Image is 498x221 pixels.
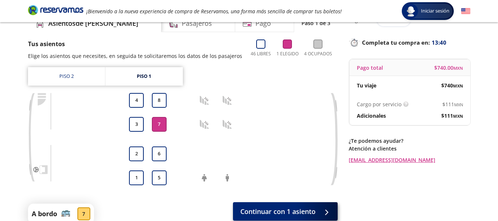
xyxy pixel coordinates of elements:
[418,7,452,15] span: Iniciar sesión
[357,82,376,89] p: Tu viaje
[233,202,338,221] button: Continuar con 1 asiento
[349,156,470,164] a: [EMAIL_ADDRESS][DOMAIN_NAME]
[28,52,242,60] p: Elige los asientos que necesites, en seguida te solicitaremos los datos de los pasajeros
[302,19,330,27] p: Paso 1 de 3
[129,93,144,108] button: 4
[28,4,83,18] a: Brand Logo
[152,170,167,185] button: 5
[152,117,167,132] button: 7
[240,207,316,217] span: Continuar con 1 asiento
[441,82,463,89] span: $ 740
[357,112,386,120] p: Adicionales
[48,18,138,28] h4: Asientos de [PERSON_NAME]
[442,100,463,108] span: $ 111
[432,38,446,47] span: 13:40
[349,145,470,152] p: Atención a clientes
[86,8,342,15] em: ¡Bienvenido a la nueva experiencia de compra de Reservamos, una forma más sencilla de comprar tus...
[137,73,151,80] div: Piso 1
[441,112,463,120] span: $ 111
[182,18,212,28] h4: Pasajeros
[129,117,144,132] button: 3
[453,83,463,89] small: MXN
[357,100,401,108] p: Cargo por servicio
[32,209,57,219] p: A bordo
[28,67,105,86] a: Piso 2
[349,37,470,48] p: Completa tu compra en :
[152,146,167,161] button: 6
[304,51,332,57] p: 4 Ocupados
[255,18,271,28] h4: Pago
[129,170,144,185] button: 1
[349,137,470,145] p: ¿Te podemos ayudar?
[276,51,299,57] p: 1 Elegido
[105,67,183,86] a: Piso 1
[357,64,383,72] p: Pago total
[251,51,271,57] p: 46 Libres
[453,113,463,119] small: MXN
[453,65,463,71] small: MXN
[455,178,491,214] iframe: Messagebird Livechat Widget
[152,93,167,108] button: 8
[129,146,144,161] button: 2
[28,39,242,48] p: Tus asientos
[28,4,83,15] i: Brand Logo
[77,207,90,220] div: 7
[454,102,463,107] small: MXN
[434,64,463,72] span: $ 740.00
[461,7,470,16] button: English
